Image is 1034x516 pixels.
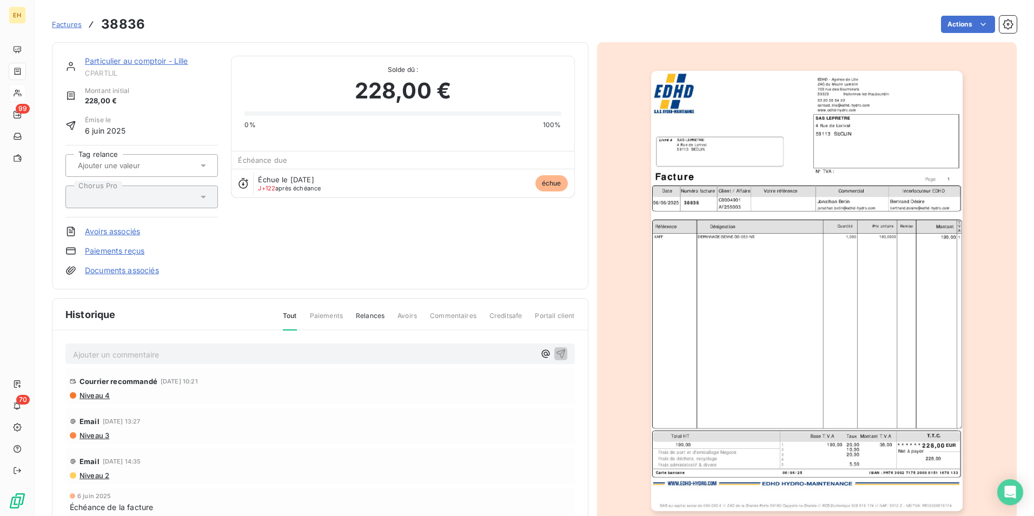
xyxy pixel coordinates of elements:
[430,311,476,329] span: Commentaires
[85,69,218,77] span: CPARTLIL
[103,458,141,465] span: [DATE] 14:35
[310,311,343,329] span: Paiements
[161,378,198,385] span: [DATE] 10:21
[283,311,297,330] span: Tout
[9,492,26,510] img: Logo LeanPay
[535,175,568,191] span: échue
[52,19,82,30] a: Factures
[16,104,30,114] span: 99
[9,6,26,24] div: EH
[79,457,100,466] span: Email
[258,184,275,192] span: J+122
[78,391,110,400] span: Niveau 4
[78,471,109,480] span: Niveau 2
[651,71,963,511] img: invoice_thumbnail
[70,501,153,513] span: Échéance de la facture
[258,185,321,191] span: après échéance
[997,479,1023,505] div: Open Intercom Messenger
[258,175,314,184] span: Échue le [DATE]
[85,86,129,96] span: Montant initial
[489,311,522,329] span: Creditsafe
[355,75,451,107] span: 228,00 €
[65,307,116,322] span: Historique
[85,125,126,136] span: 6 juin 2025
[397,311,417,329] span: Avoirs
[16,395,30,405] span: 70
[535,311,574,329] span: Portail client
[101,15,145,34] h3: 38836
[85,115,126,125] span: Émise le
[238,156,287,164] span: Échéance due
[77,161,185,170] input: Ajouter une valeur
[85,96,129,107] span: 228,00 €
[79,377,157,386] span: Courrier recommandé
[52,20,82,29] span: Factures
[543,120,561,130] span: 100%
[85,265,159,276] a: Documents associés
[77,493,111,499] span: 6 juin 2025
[941,16,995,33] button: Actions
[85,56,188,65] a: Particulier au comptoir - Lille
[103,418,141,425] span: [DATE] 13:27
[85,246,144,256] a: Paiements reçus
[244,120,255,130] span: 0%
[79,417,100,426] span: Email
[78,431,109,440] span: Niveau 3
[356,311,385,329] span: Relances
[244,65,561,75] span: Solde dû :
[85,226,140,237] a: Avoirs associés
